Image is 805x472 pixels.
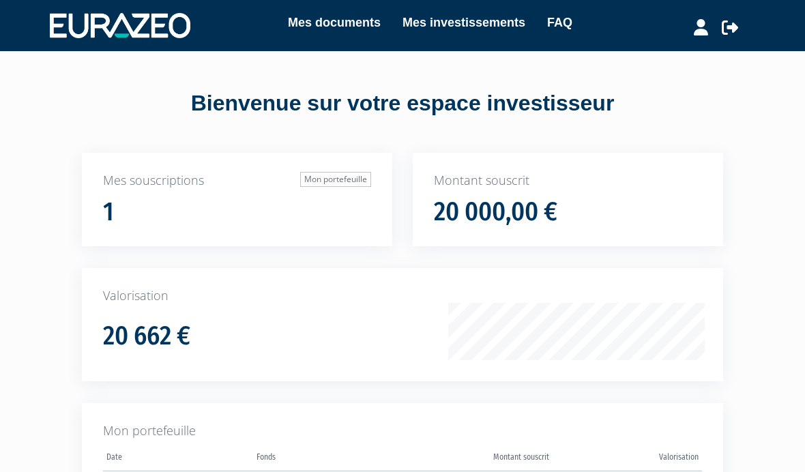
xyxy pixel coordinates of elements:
[553,448,703,471] th: Valorisation
[547,13,572,32] a: FAQ
[103,172,371,190] p: Mes souscriptions
[103,448,253,471] th: Date
[288,13,381,32] a: Mes documents
[434,172,702,190] p: Montant souscrit
[402,448,553,471] th: Montant souscrit
[103,422,702,440] p: Mon portefeuille
[103,198,114,226] h1: 1
[300,172,371,187] a: Mon portefeuille
[10,88,795,119] div: Bienvenue sur votre espace investisseur
[103,287,702,305] p: Valorisation
[434,198,557,226] h1: 20 000,00 €
[253,448,403,471] th: Fonds
[402,13,525,32] a: Mes investissements
[103,322,190,351] h1: 20 662 €
[50,13,190,38] img: 1732889491-logotype_eurazeo_blanc_rvb.png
